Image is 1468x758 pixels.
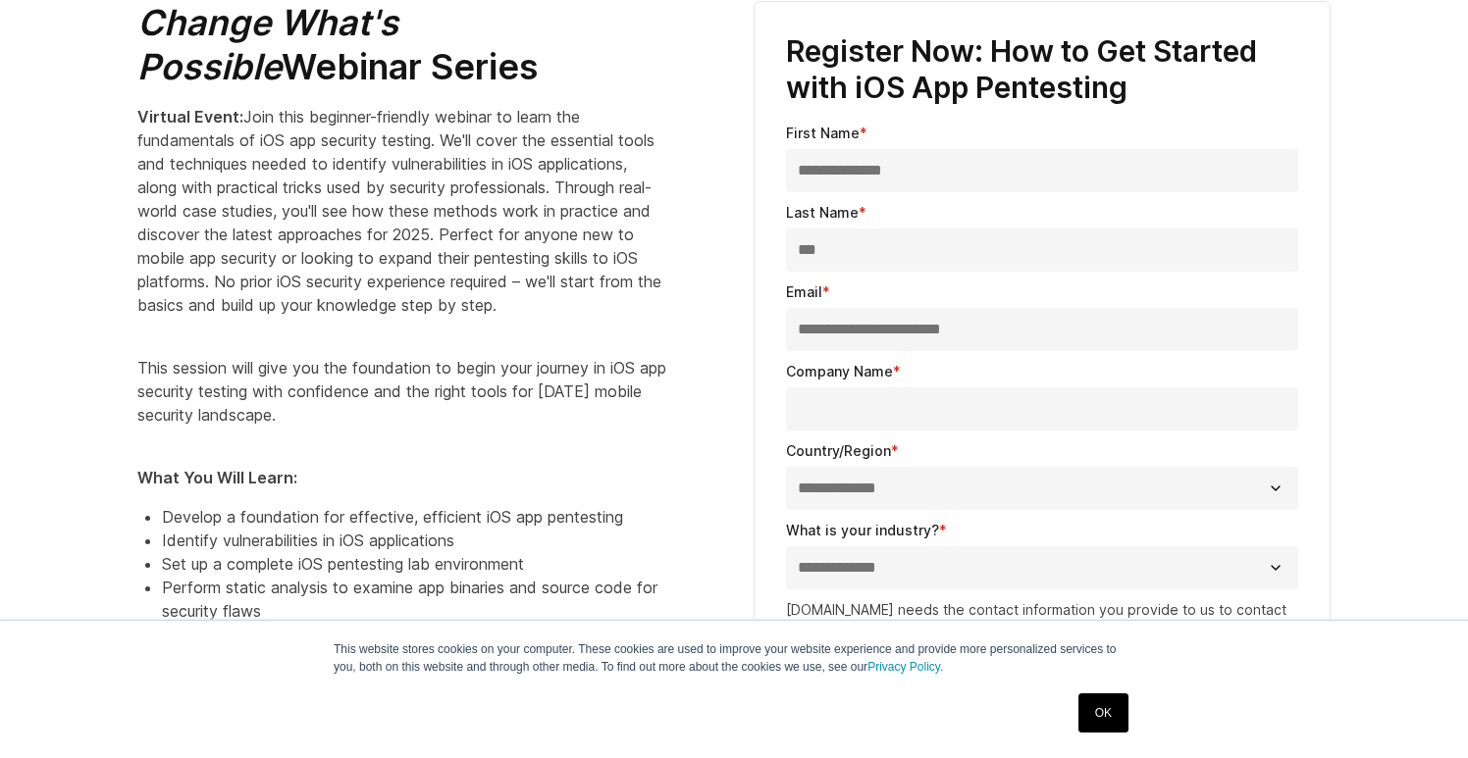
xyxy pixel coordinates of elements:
[137,1,398,88] em: Change What's Possible
[137,358,666,425] span: This session will give you the foundation to begin your journey in iOS app security testing with ...
[137,107,243,126] strong: Virtual Event:
[1078,693,1128,733] a: OK
[786,204,859,221] span: Last Name
[786,363,893,379] span: Company Name
[334,640,1134,676] p: This website stores cookies on your computer. These cookies are used to improve your website expe...
[162,552,667,576] li: Set up a complete iOS pentesting lab environment
[162,529,667,552] li: Identify vulnerabilities in iOS applications
[786,442,891,459] span: Country/Region
[162,576,667,623] li: Perform static analysis to examine app binaries and source code for security flaws
[137,468,297,487] strong: What You Will Learn:
[137,1,667,89] h2: Webinar Series
[786,599,1298,702] p: [DOMAIN_NAME] needs the contact information you provide to us to contact you about our products a...
[786,125,860,141] span: First Name
[137,107,661,315] span: Join this beginner-friendly webinar to learn the fundamentals of iOS app security testing. We'll ...
[162,505,667,529] li: Develop a foundation for effective, efficient iOS app pentesting
[786,33,1298,107] h3: Register Now: How to Get Started with iOS App Pentesting
[867,660,943,674] a: Privacy Policy.
[786,522,939,538] span: What is your industry?
[786,283,822,300] span: Email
